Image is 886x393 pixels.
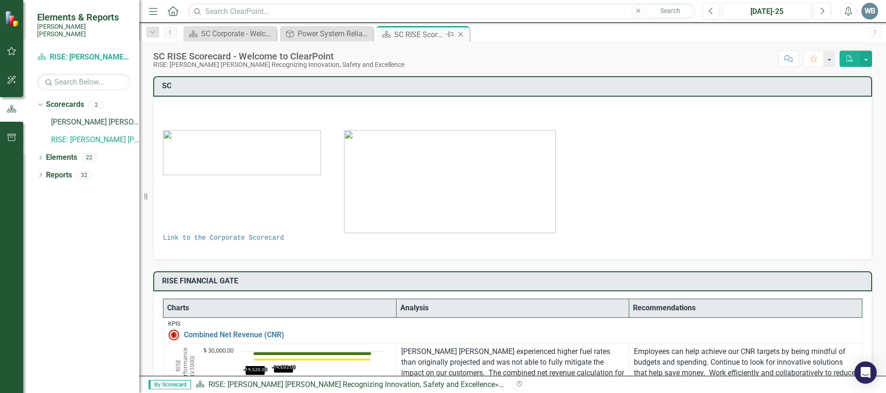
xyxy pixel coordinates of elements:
g: Gate 1 (min CNR for 50% potential payout), series 2 of 3. Line with 5 data points. [253,358,372,361]
text: -14,693.00 [272,364,296,370]
a: RISE: [PERSON_NAME] [PERSON_NAME] Recognizing Innovation, Safety and Excellence [208,380,495,389]
span: By Scorecard [149,380,191,389]
h3: SC [162,82,866,90]
img: Not Meeting Target [168,329,179,341]
text: -19,520.00 [244,366,267,373]
div: SC RISE Scorecard - Welcome to ClearPoint [153,51,404,61]
g: Gate 2 (min CNR for 100% potential payout), series 3 of 3. Line with 5 data points. [253,352,372,355]
div: 32 [77,171,91,179]
input: Search ClearPoint... [188,3,696,20]
img: ClearPoint Strategy [5,11,21,27]
a: SC Corporate - Welcome to ClearPoint [186,28,274,39]
path: Jun-25, -14,693. YTD CNR . [274,366,293,373]
a: Elements [46,152,77,163]
a: RISE: [PERSON_NAME] [PERSON_NAME] Recognizing Innovation, Safety and Excellence [37,52,130,63]
text: $ -30,000.00 [202,375,234,383]
text: $ 30,000.00 [203,346,234,354]
div: SC Corporate - Welcome to ClearPoint [201,28,274,39]
text: RISE Performance (x1000) [174,348,196,384]
a: Reports [46,170,72,181]
input: Search Below... [37,74,130,90]
div: SC RISE Scorecard - Welcome to ClearPoint [394,29,444,40]
p: Employees can help achieve our CNR targets by being mindful of budgets and spending. Continue to ... [634,347,857,389]
div: Power System Reliability [298,28,371,39]
button: [DATE]-25 [723,3,811,20]
button: Search [647,5,693,18]
a: RISE: [PERSON_NAME] [PERSON_NAME] Recognizing Innovation, Safety and Excellence [51,135,139,145]
h3: RISE FINANCIAL GATE [162,277,866,285]
button: WB [861,3,878,20]
div: Open Intercom Messenger [854,361,877,384]
img: mceclip0%20v2.jpg [344,130,556,233]
a: Scorecards [46,99,84,110]
a: [PERSON_NAME] [PERSON_NAME] CORPORATE Balanced Scorecard [51,117,139,128]
small: [PERSON_NAME] [PERSON_NAME] [37,23,130,38]
a: Combined Net Revenue (CNR) [184,331,857,339]
span: Elements & Reports [37,12,130,23]
span: Search [660,7,680,14]
div: KPIs [168,321,857,327]
a: Link to the Corporate Scorecard [163,234,284,242]
a: Power System Reliability [282,28,371,39]
div: RISE: [PERSON_NAME] [PERSON_NAME] Recognizing Innovation, Safety and Excellence [153,61,404,68]
path: Mar-25, -19,520. YTD CNR . [246,366,265,375]
div: 2 [89,101,104,109]
div: » [195,380,506,390]
div: [DATE]-25 [726,6,808,17]
div: 22 [82,154,97,162]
